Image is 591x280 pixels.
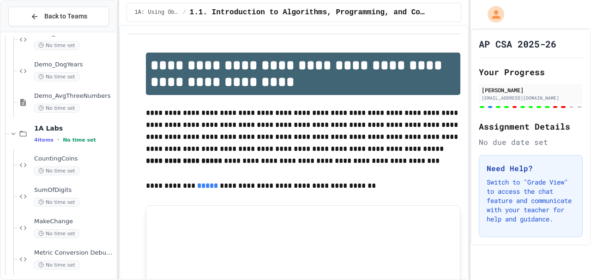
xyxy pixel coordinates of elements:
[190,7,426,18] span: 1.1. Introduction to Algorithms, Programming, and Compilers
[182,9,186,16] span: /
[487,178,575,224] p: Switch to "Grade View" to access the chat feature and communicate with your teacher for help and ...
[482,86,580,94] div: [PERSON_NAME]
[482,95,580,101] div: [EMAIL_ADDRESS][DOMAIN_NAME]
[479,66,583,78] h2: Your Progress
[134,9,179,16] span: 1A: Using Objects and Methods
[8,6,109,26] button: Back to Teams
[478,4,507,25] div: My Account
[479,37,556,50] h1: AP CSA 2025-26
[479,120,583,133] h2: Assignment Details
[487,163,575,174] h3: Need Help?
[44,12,87,21] span: Back to Teams
[479,137,583,148] div: No due date set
